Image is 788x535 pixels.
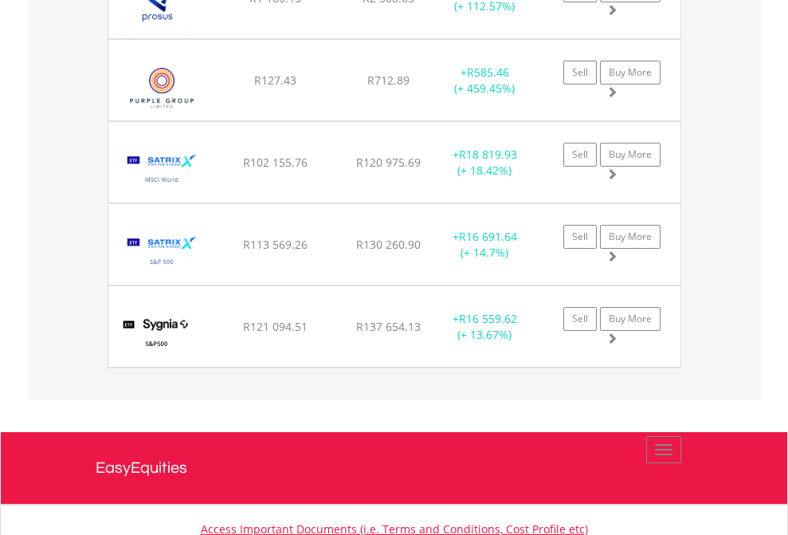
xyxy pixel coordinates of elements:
[116,142,208,199] img: EQU.ZA.STXWDM.png
[563,61,597,85] a: Sell
[600,307,661,331] a: Buy More
[356,155,421,170] span: R120 975.69
[435,147,535,179] div: + (+ 18.42%)
[600,61,661,85] a: Buy More
[563,307,597,331] a: Sell
[367,73,410,88] span: R712.89
[435,65,535,96] div: + (+ 459.45%)
[563,143,597,167] a: Sell
[116,60,208,116] img: EQU.ZA.PPE.png
[116,306,197,363] img: EQU.ZA.SYG500.png
[459,311,517,326] span: R16 559.62
[563,225,597,249] a: Sell
[356,237,421,252] span: R130 260.90
[243,237,308,252] span: R113 569.26
[254,73,296,88] span: R127.43
[435,229,535,261] div: + (+ 14.7%)
[243,155,308,170] span: R102 155.76
[356,319,421,334] span: R137 654.13
[459,229,517,244] span: R16 691.64
[600,143,661,167] a: Buy More
[467,65,509,80] span: R585.46
[600,225,661,249] a: Buy More
[435,311,535,343] div: + (+ 13.67%)
[243,319,308,334] span: R121 094.51
[459,147,517,162] span: R18 819.93
[116,224,208,281] img: EQU.ZA.STX500.png
[96,432,693,504] a: EasyEquities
